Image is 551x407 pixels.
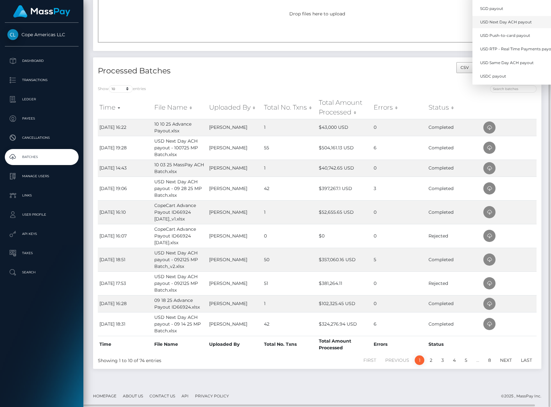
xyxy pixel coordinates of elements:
p: Ledger [7,95,76,104]
div: © 2025 , MassPay Inc. [501,393,546,400]
img: MassPay Logo [13,5,70,18]
td: 1 [262,295,317,312]
td: [DATE] 14:43 [98,160,153,177]
td: [PERSON_NAME] [208,136,262,160]
p: Taxes [7,248,76,258]
p: Links [7,191,76,200]
h4: Processed Batches [98,65,312,77]
td: 42 [262,177,317,200]
th: Time [98,336,153,353]
p: User Profile [7,210,76,220]
td: $504,161.13 USD [317,136,372,160]
p: Manage Users [7,171,76,181]
a: Batches [5,149,79,165]
td: 5 [372,248,427,271]
td: [PERSON_NAME] [208,119,262,136]
td: [DATE] 19:28 [98,136,153,160]
th: Total No. Txns [262,336,317,353]
td: $324,276.94 USD [317,312,372,336]
td: Rejected [427,224,482,248]
td: 55 [262,136,317,160]
td: 1 [262,160,317,177]
td: Completed [427,200,482,224]
td: 0 [372,295,427,312]
td: [DATE] 16:07 [98,224,153,248]
td: [PERSON_NAME] [208,295,262,312]
td: 0 [372,224,427,248]
td: CopeCart Advance Payout ID66924 [DATE]_v1.xlsx [153,200,208,224]
td: [DATE] 18:51 [98,248,153,271]
a: Payees [5,111,79,127]
td: USD Next Day ACH payout - 09 14 25 MP Batch.xlsx [153,312,208,336]
p: Search [7,268,76,277]
span: USDC payout [480,73,506,79]
td: Completed [427,177,482,200]
td: $357,060.16 USD [317,248,372,271]
td: [DATE] 16:10 [98,200,153,224]
a: Search [5,264,79,280]
td: [DATE] 17:53 [98,271,153,295]
p: Cancellations [7,133,76,143]
td: 10 03 25 MassPay ACH Batch.xlsx [153,160,208,177]
td: USD Next Day ACH payout - 092125 MP Batch.xlsx [153,271,208,295]
td: Completed [427,295,482,312]
td: $381,264.11 [317,271,372,295]
td: 50 [262,248,317,271]
td: USD Next Day ACH payout - 092125 MP Batch_v2.xlsx [153,248,208,271]
a: Ledger [5,91,79,107]
a: Homepage [90,391,119,401]
a: Manage Users [5,168,79,184]
a: API [179,391,191,401]
td: 3 [372,177,427,200]
p: Batches [7,152,76,162]
td: 6 [372,312,427,336]
th: Errors [372,336,427,353]
td: $0 [317,224,372,248]
th: Status: activate to sort column ascending [427,96,482,119]
span: SGD payout [480,6,503,12]
td: $102,325.45 USD [317,295,372,312]
a: API Keys [5,226,79,242]
button: CSV [456,62,473,73]
td: 0 [372,200,427,224]
td: Completed [427,248,482,271]
td: $397,267.1 USD [317,177,372,200]
td: [PERSON_NAME] [208,177,262,200]
td: CopeCart Advance Payout ID66924 [DATE].xlsx [153,224,208,248]
th: Errors: activate to sort column ascending [372,96,427,119]
td: 0 [262,224,317,248]
th: Uploaded By [208,336,262,353]
a: Dashboard [5,53,79,69]
a: 4 [449,355,459,365]
a: Links [5,187,79,203]
span: CSV [461,65,469,70]
a: Cancellations [5,130,79,146]
th: Uploaded By: activate to sort column ascending [208,96,262,119]
td: 42 [262,312,317,336]
span: Drop files here to upload [289,11,345,17]
td: [DATE] 18:31 [98,312,153,336]
td: [PERSON_NAME] [208,312,262,336]
a: 1 [415,355,424,365]
td: [PERSON_NAME] [208,160,262,177]
th: Total No. Txns: activate to sort column ascending [262,96,317,119]
a: Taxes [5,245,79,261]
div: Showing 1 to 10 of 74 entries [98,355,275,364]
a: Contact Us [147,391,178,401]
th: Total Amount Processed: activate to sort column ascending [317,96,372,119]
td: [DATE] 16:28 [98,295,153,312]
a: Privacy Policy [192,391,232,401]
td: USD Next Day ACH payout - 09 28 25 MP Batch.xlsx [153,177,208,200]
td: 0 [372,119,427,136]
p: Transactions [7,75,76,85]
span: USD Next Day ACH payout [480,19,532,25]
td: $43,000 USD [317,119,372,136]
td: [PERSON_NAME] [208,200,262,224]
td: 0 [372,160,427,177]
th: File Name: activate to sort column ascending [153,96,208,119]
th: Total Amount Processed [317,336,372,353]
td: [DATE] 19:06 [98,177,153,200]
th: File Name [153,336,208,353]
a: 5 [461,355,471,365]
span: USD Same Day ACH payout [480,60,534,66]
